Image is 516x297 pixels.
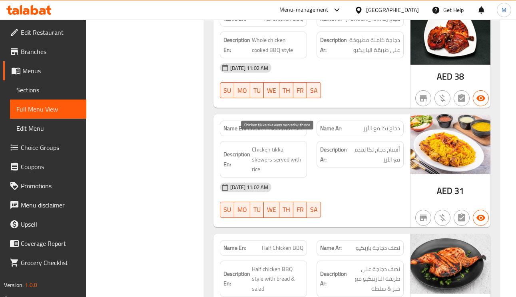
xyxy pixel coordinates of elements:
[293,82,307,98] button: FR
[223,15,246,23] strong: Name En:
[16,85,80,95] span: Sections
[297,204,304,215] span: FR
[253,204,261,215] span: TU
[454,69,464,84] span: 38
[307,202,321,218] button: SA
[283,204,290,215] span: TH
[293,202,307,218] button: FR
[279,202,293,218] button: TH
[3,138,86,157] a: Choice Groups
[21,181,80,191] span: Promotions
[267,85,276,96] span: WE
[345,15,400,23] span: دجاج [PERSON_NAME]
[223,269,250,289] strong: Description En:
[410,234,490,294] img: Half_Chicken_BBQ638931021460437028.jpg
[252,264,303,294] span: Half chicken BBQ style with bread & salad
[237,85,247,96] span: MO
[25,280,37,290] span: 1.0.0
[3,215,86,234] a: Upsell
[21,239,80,248] span: Coverage Report
[21,258,80,267] span: Grocery Checklist
[10,80,86,100] a: Sections
[264,202,279,218] button: WE
[223,85,231,96] span: SU
[454,90,470,106] button: Not has choices
[250,82,264,98] button: TU
[307,82,321,98] button: SA
[223,244,246,252] strong: Name En:
[310,85,318,96] span: SA
[250,202,264,218] button: TU
[434,90,450,106] button: Purchased item
[252,145,303,174] span: Chicken tikka skewers served with rice
[16,124,80,133] span: Edit Menu
[3,61,86,80] a: Menus
[234,202,250,218] button: MO
[410,114,490,174] img: Chicken_Tikka_with_Rice638931020597439682.jpg
[252,35,303,55] span: Whole chicken cooked BBQ style
[10,100,86,119] a: Full Menu View
[227,64,271,72] span: [DATE] 11:02 AM
[320,244,342,252] strong: Name Ar:
[3,234,86,253] a: Coverage Report
[410,5,490,65] img: Full_Chicken_BBQ638931021226772443.jpg
[3,176,86,195] a: Promotions
[253,85,261,96] span: TU
[264,82,279,98] button: WE
[22,66,80,76] span: Menus
[279,82,293,98] button: TH
[454,183,464,199] span: 31
[454,210,470,226] button: Not has choices
[283,85,290,96] span: TH
[4,280,24,290] span: Version:
[3,42,86,61] a: Branches
[473,210,489,226] button: Available
[349,264,400,294] span: نصف دجاجة علي طريقة الباربيكيو مع خبز & سلطة
[320,15,342,23] strong: Name Ar:
[21,162,80,171] span: Coupons
[279,5,329,15] div: Menu-management
[3,157,86,176] a: Coupons
[248,124,303,133] span: Chicken Tikka with Rice
[297,85,304,96] span: FR
[227,183,271,191] span: [DATE] 11:02 AM
[21,219,80,229] span: Upsell
[434,210,450,226] button: Purchased item
[320,35,347,55] strong: Description Ar:
[263,15,303,23] span: Full Chicken BBQ
[363,124,400,133] span: دجاج تكا مع الأرز
[3,195,86,215] a: Menu disclaimer
[262,244,303,252] span: Half Chicken BBQ
[223,124,246,133] strong: Name En:
[3,23,86,42] a: Edit Restaurant
[21,200,80,210] span: Menu disclaimer
[223,149,250,169] strong: Description En:
[10,119,86,138] a: Edit Menu
[473,90,489,106] button: Available
[356,244,400,252] span: نصف دجاجة باربكيو
[349,145,400,164] span: أسياخ دجاج تكا تقدم مع الأرز
[502,6,506,14] span: M
[437,69,452,84] span: AED
[320,145,348,164] strong: Description Ar:
[366,6,419,14] div: [GEOGRAPHIC_DATA]
[310,204,318,215] span: SA
[237,204,247,215] span: MO
[3,253,86,272] a: Grocery Checklist
[21,143,80,152] span: Choice Groups
[21,47,80,56] span: Branches
[223,35,250,55] strong: Description En:
[415,210,431,226] button: Not branch specific item
[234,82,250,98] button: MO
[349,35,400,55] span: دجاجة كاملة مطبوخة على طريقة الباربكيو
[267,204,276,215] span: WE
[16,104,80,114] span: Full Menu View
[220,82,234,98] button: SU
[223,204,231,215] span: SU
[437,183,452,199] span: AED
[320,269,347,289] strong: Description Ar:
[320,124,342,133] strong: Name Ar:
[21,28,80,37] span: Edit Restaurant
[220,202,234,218] button: SU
